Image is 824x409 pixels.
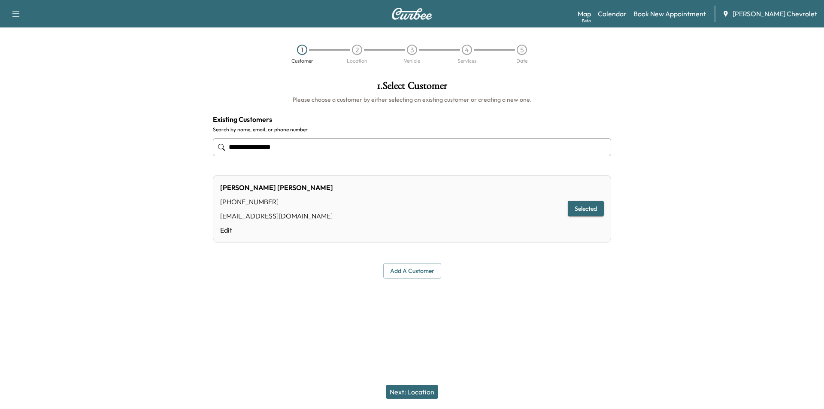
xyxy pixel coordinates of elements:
[733,9,817,19] span: [PERSON_NAME] Chevrolet
[213,114,611,124] h4: Existing Customers
[391,8,433,20] img: Curbee Logo
[220,197,333,207] div: [PHONE_NUMBER]
[220,225,333,235] a: Edit
[297,45,307,55] div: 1
[347,58,367,64] div: Location
[598,9,627,19] a: Calendar
[582,18,591,24] div: Beta
[213,81,611,95] h1: 1 . Select Customer
[386,385,438,399] button: Next: Location
[291,58,313,64] div: Customer
[404,58,420,64] div: Vehicle
[220,211,333,221] div: [EMAIL_ADDRESS][DOMAIN_NAME]
[220,182,333,193] div: [PERSON_NAME] [PERSON_NAME]
[462,45,472,55] div: 4
[457,58,476,64] div: Services
[517,45,527,55] div: 5
[352,45,362,55] div: 2
[568,201,604,217] button: Selected
[213,126,611,133] label: Search by name, email, or phone number
[407,45,417,55] div: 3
[516,58,527,64] div: Date
[213,95,611,104] h6: Please choose a customer by either selecting an existing customer or creating a new one.
[633,9,706,19] a: Book New Appointment
[383,263,441,279] button: Add a customer
[578,9,591,19] a: MapBeta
